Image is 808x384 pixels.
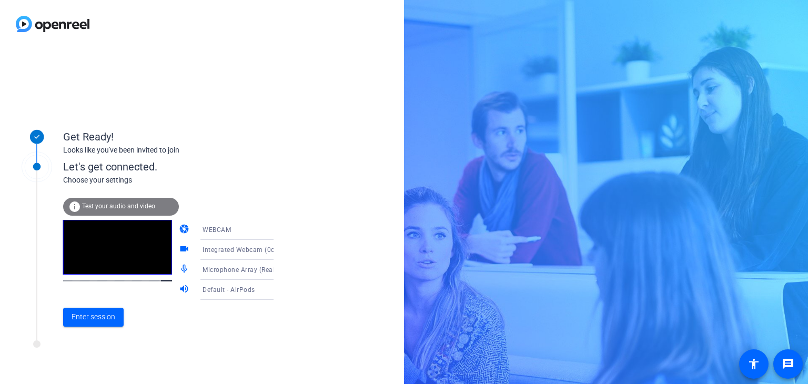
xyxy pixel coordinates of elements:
[203,265,315,274] span: Microphone Array (Realtek(R) Audio)
[63,129,274,145] div: Get Ready!
[179,244,191,256] mat-icon: videocam
[179,264,191,276] mat-icon: mic_none
[72,311,115,322] span: Enter session
[203,286,255,294] span: Default - AirPods
[748,358,760,370] mat-icon: accessibility
[82,203,155,210] span: Test your audio and video
[63,308,124,327] button: Enter session
[179,224,191,236] mat-icon: camera
[63,159,295,175] div: Let's get connected.
[63,175,295,186] div: Choose your settings
[782,358,794,370] mat-icon: message
[179,284,191,296] mat-icon: volume_up
[68,200,81,213] mat-icon: info
[203,245,302,254] span: Integrated Webcam (0c45:6733)
[63,145,274,156] div: Looks like you've been invited to join
[203,226,231,234] span: WEBCAM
